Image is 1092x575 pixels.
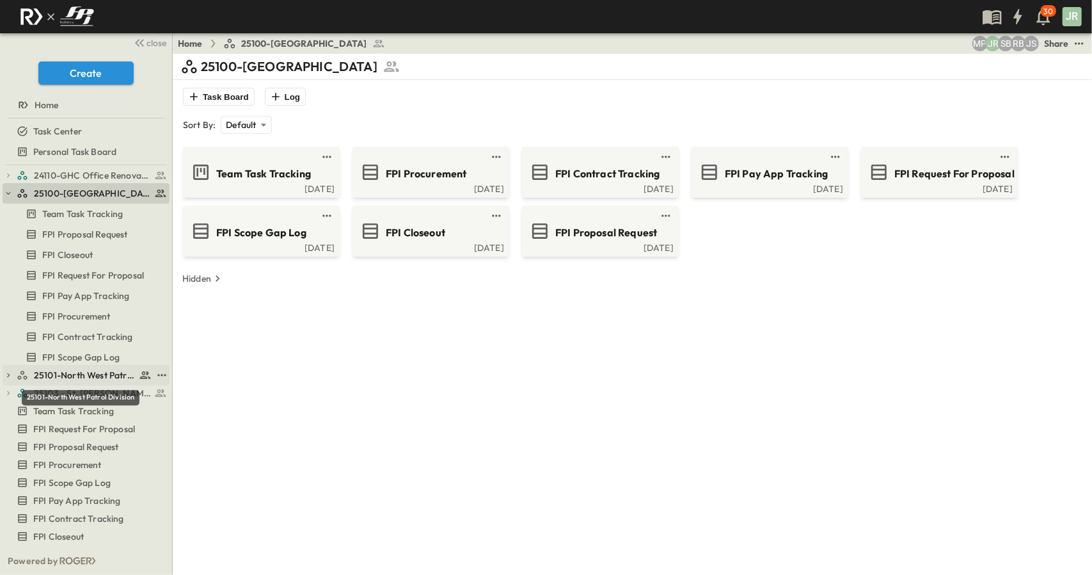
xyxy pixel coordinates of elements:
[178,37,393,50] nav: breadcrumbs
[386,225,445,240] span: FPI Closeout
[15,3,99,30] img: c8d7d1ed905e502e8f77bf7063faec64e13b34fdb1f2bdd94b0e311fc34f8000.png
[1024,36,1039,51] div: Jesse Sullivan (jsullivan@fpibuilders.com)
[42,228,127,241] span: FPI Proposal Request
[3,474,167,492] a: FPI Scope Gap Log
[221,116,271,134] div: Default
[3,142,170,162] div: Personal Task Boardtest
[1011,36,1026,51] div: Regina Barnett (rbarnett@fpibuilders.com)
[186,182,335,193] a: [DATE]
[22,390,139,405] div: 25101-North West Patrol Division
[3,246,167,264] a: FPI Closeout
[658,149,674,165] button: test
[216,225,306,240] span: FPI Scope Gap Log
[3,205,167,223] a: Team Task Tracking
[3,306,170,327] div: FPI Procurementtest
[355,241,504,252] a: [DATE]
[355,182,504,193] a: [DATE]
[34,187,151,200] span: 25100-Vanguard Prep School
[3,224,170,245] div: FPI Proposal Requesttest
[147,36,167,49] span: close
[33,512,124,525] span: FPI Contract Tracking
[177,270,229,287] button: Hidden
[17,184,167,202] a: 25100-Vanguard Prep School
[864,162,1013,182] a: FPI Request For Proposal
[42,248,93,261] span: FPI Closeout
[489,208,504,223] button: test
[355,221,504,241] a: FPI Closeout
[3,365,170,385] div: 25101-North West Patrol Divisiontest
[725,166,828,181] span: FPI Pay App Tracking
[3,528,167,546] a: FPI Closeout
[3,225,167,243] a: FPI Proposal Request
[3,473,170,493] div: FPI Scope Gap Logtest
[3,307,167,325] a: FPI Procurement
[186,162,335,182] a: Team Task Tracking
[17,384,167,402] a: 25103 - St. [PERSON_NAME] Phase 2
[154,368,170,383] button: test
[658,208,674,223] button: test
[3,437,170,457] div: FPI Proposal Requesttest
[555,166,660,181] span: FPI Contract Tracking
[178,37,203,50] a: Home
[42,310,111,323] span: FPI Procurement
[241,37,367,50] span: 25100-[GEOGRAPHIC_DATA]
[3,96,167,114] a: Home
[555,225,657,240] span: FPI Proposal Request
[828,149,843,165] button: test
[42,330,133,343] span: FPI Contract Tracking
[3,455,170,475] div: FPI Procurementtest
[226,118,256,131] p: Default
[35,99,59,111] span: Home
[997,149,1013,165] button: test
[525,241,674,252] a: [DATE]
[33,458,102,471] span: FPI Procurement
[216,166,311,181] span: Team Task Tracking
[42,207,123,220] span: Team Task Tracking
[3,327,170,347] div: FPI Contract Trackingtest
[3,183,170,204] div: 25100-Vanguard Prep Schooltest
[201,58,377,76] p: 25100-[GEOGRAPHIC_DATA]
[3,287,167,305] a: FPI Pay App Tracking
[3,286,170,306] div: FPI Pay App Trackingtest
[129,33,170,51] button: close
[525,162,674,182] a: FPI Contract Tracking
[183,88,255,106] button: Task Board
[3,401,170,421] div: Team Task Trackingtest
[3,420,167,438] a: FPI Request For Proposal
[319,208,335,223] button: test
[489,149,504,165] button: test
[3,419,170,439] div: FPI Request For Proposaltest
[894,166,1015,181] span: FPI Request For Proposal
[3,383,170,403] div: 25103 - St. [PERSON_NAME] Phase 2test
[183,118,216,131] p: Sort By:
[186,241,335,252] a: [DATE]
[1061,6,1083,28] button: JR
[34,369,136,382] span: 25101-North West Patrol Division
[3,245,170,265] div: FPI Closeouttest
[525,182,674,193] a: [DATE]
[186,221,335,241] a: FPI Scope Gap Log
[33,145,116,158] span: Personal Task Board
[1072,36,1087,51] button: test
[694,182,843,193] a: [DATE]
[3,490,170,511] div: FPI Pay App Trackingtest
[985,36,1001,51] div: Jayden Ramirez (jramirez@fpibuilders.com)
[386,166,467,181] span: FPI Procurement
[17,166,167,184] a: 24110-GHC Office Renovations
[3,266,167,284] a: FPI Request For Proposal
[33,125,82,138] span: Task Center
[38,61,134,85] button: Create
[3,526,170,547] div: FPI Closeouttest
[3,143,167,161] a: Personal Task Board
[3,122,167,140] a: Task Center
[3,510,167,528] a: FPI Contract Tracking
[33,441,118,453] span: FPI Proposal Request
[525,221,674,241] a: FPI Proposal Request
[3,402,167,420] a: Team Task Tracking
[972,36,988,51] div: Monica Pruteanu (mpruteanu@fpibuilders.com)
